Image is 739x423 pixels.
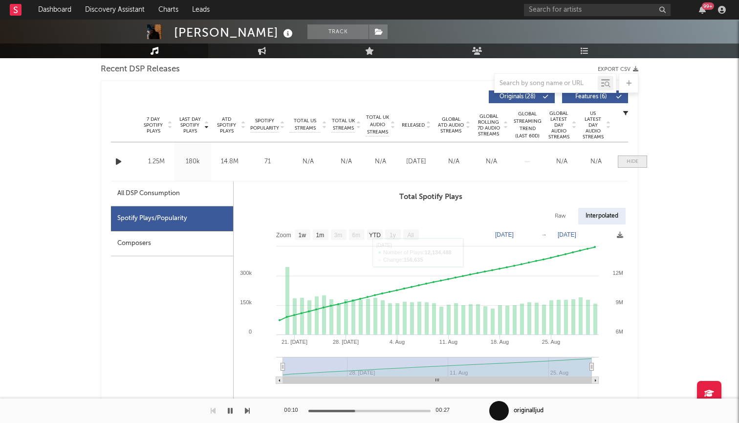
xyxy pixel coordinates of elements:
div: All DSP Consumption [117,188,180,200]
span: Global ATD Audio Streams [437,116,464,134]
input: Search for artists [524,4,671,16]
span: Total UK Audio Streams [366,114,389,136]
span: US Latest Day Audio Streams [581,111,605,140]
span: Spotify Popularity [250,117,279,132]
button: Track [307,24,369,39]
div: 00:27 [435,405,455,417]
div: Raw [547,208,573,224]
span: ATD Spotify Plays [214,116,239,134]
text: 6M [616,329,623,334]
text: 4. Aug [390,339,405,345]
span: Total UK Streams [331,117,355,132]
div: N/A [581,157,610,167]
div: N/A [289,157,326,167]
div: Global Streaming Trend (Last 60D) [513,111,542,140]
div: 71 [250,157,284,167]
text: Zoom [276,232,291,239]
text: 1m [316,232,325,239]
span: Originals ( 28 ) [495,94,540,100]
text: 21. [DATE] [282,339,307,345]
div: N/A [547,157,576,167]
text: 0 [249,329,252,334]
div: N/A [475,157,508,167]
text: 3m [334,232,343,239]
text: 28. [DATE] [333,339,359,345]
button: 99+ [699,6,706,14]
h3: Total Spotify Plays [234,191,628,203]
text: → [541,231,547,238]
div: Interpolated [578,208,626,224]
span: Total US Streams [289,117,321,132]
div: originalljud [514,406,543,415]
div: 1.25M [140,157,172,167]
div: 00:10 [284,405,304,417]
text: All [407,232,413,239]
text: 1w [299,232,306,239]
span: Released [402,122,425,128]
span: 7 Day Spotify Plays [140,116,166,134]
span: Recent DSP Releases [101,64,180,75]
span: Global Rolling 7D Audio Streams [475,113,502,137]
text: [DATE] [558,231,576,238]
button: Originals(28) [489,90,555,103]
text: 9M [616,299,623,305]
span: Last Day Spotify Plays [177,116,203,134]
text: 25. Aug [542,339,560,345]
div: N/A [366,157,395,167]
div: [DATE] [400,157,433,167]
div: Spotify Plays/Popularity [111,206,233,231]
text: 150k [240,299,252,305]
div: 99 + [702,2,714,10]
text: [DATE] [495,231,514,238]
text: 6m [352,232,361,239]
div: N/A [331,157,361,167]
input: Search by song name or URL [495,80,598,88]
div: N/A [437,157,470,167]
text: 300k [240,270,252,276]
text: 11. Aug [439,339,457,345]
button: Features(6) [562,90,628,103]
div: Composers [111,231,233,256]
text: 18. Aug [491,339,509,345]
div: All DSP Consumption [111,181,233,206]
div: 14.8M [214,157,245,167]
button: Export CSV [598,67,638,72]
text: 12M [613,270,623,276]
span: Features ( 6 ) [568,94,613,100]
div: [PERSON_NAME] [174,24,295,41]
text: 1y [390,232,396,239]
span: Global Latest Day Audio Streams [547,111,570,140]
div: 180k [177,157,209,167]
text: YTD [369,232,381,239]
